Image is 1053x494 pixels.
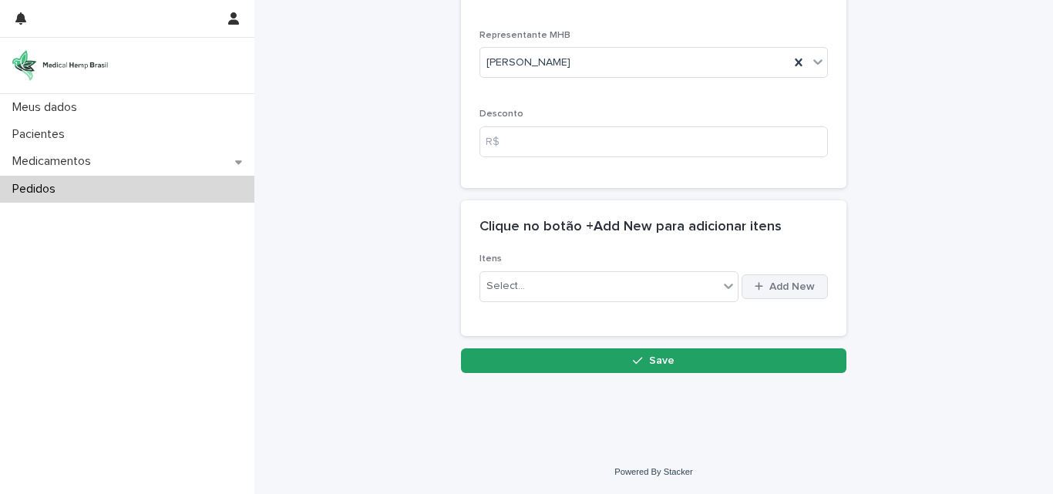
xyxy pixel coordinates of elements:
[6,127,77,142] p: Pacientes
[479,31,570,40] span: Representante MHB
[6,182,68,197] p: Pedidos
[742,274,828,299] button: Add New
[649,355,675,366] span: Save
[614,467,692,476] a: Powered By Stacker
[479,254,502,264] span: Itens
[6,100,89,115] p: Meus dados
[479,126,510,157] div: R$
[479,219,782,236] h2: Clique no botão +Add New para adicionar itens
[486,278,525,294] div: Select...
[6,154,103,169] p: Medicamentos
[769,281,815,292] span: Add New
[12,50,108,81] img: 4UqDjhnrSSm1yqNhTQ7x
[486,55,570,71] span: [PERSON_NAME]
[461,348,846,373] button: Save
[479,109,523,119] span: Desconto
